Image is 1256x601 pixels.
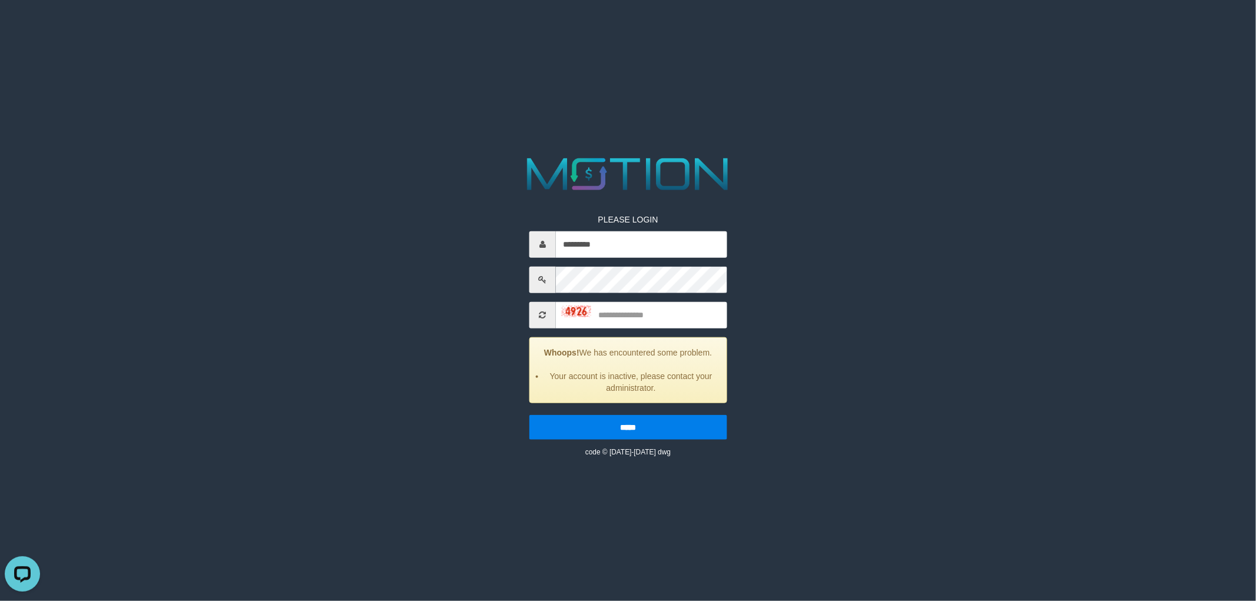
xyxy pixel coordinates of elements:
[529,337,727,403] div: We has encountered some problem.
[5,5,40,40] button: Open LiveChat chat widget
[562,306,591,317] img: captcha
[585,447,671,456] small: code © [DATE]-[DATE] dwg
[518,152,738,196] img: MOTION_logo.png
[544,347,579,357] strong: Whoops!
[545,370,718,393] li: Your account is inactive, please contact your administrator.
[529,213,727,225] p: PLEASE LOGIN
